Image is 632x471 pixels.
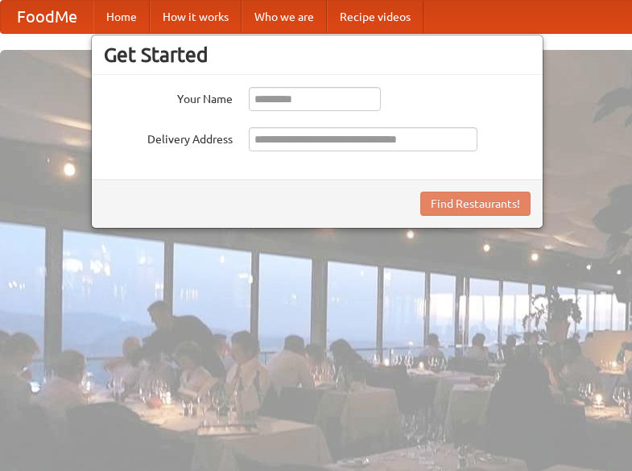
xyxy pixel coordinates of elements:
[104,127,233,147] label: Delivery Address
[327,1,423,33] a: Recipe videos
[93,1,150,33] a: Home
[150,1,242,33] a: How it works
[104,87,233,107] label: Your Name
[1,1,93,33] a: FoodMe
[420,192,531,216] button: Find Restaurants!
[104,43,531,67] h3: Get Started
[242,1,327,33] a: Who we are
